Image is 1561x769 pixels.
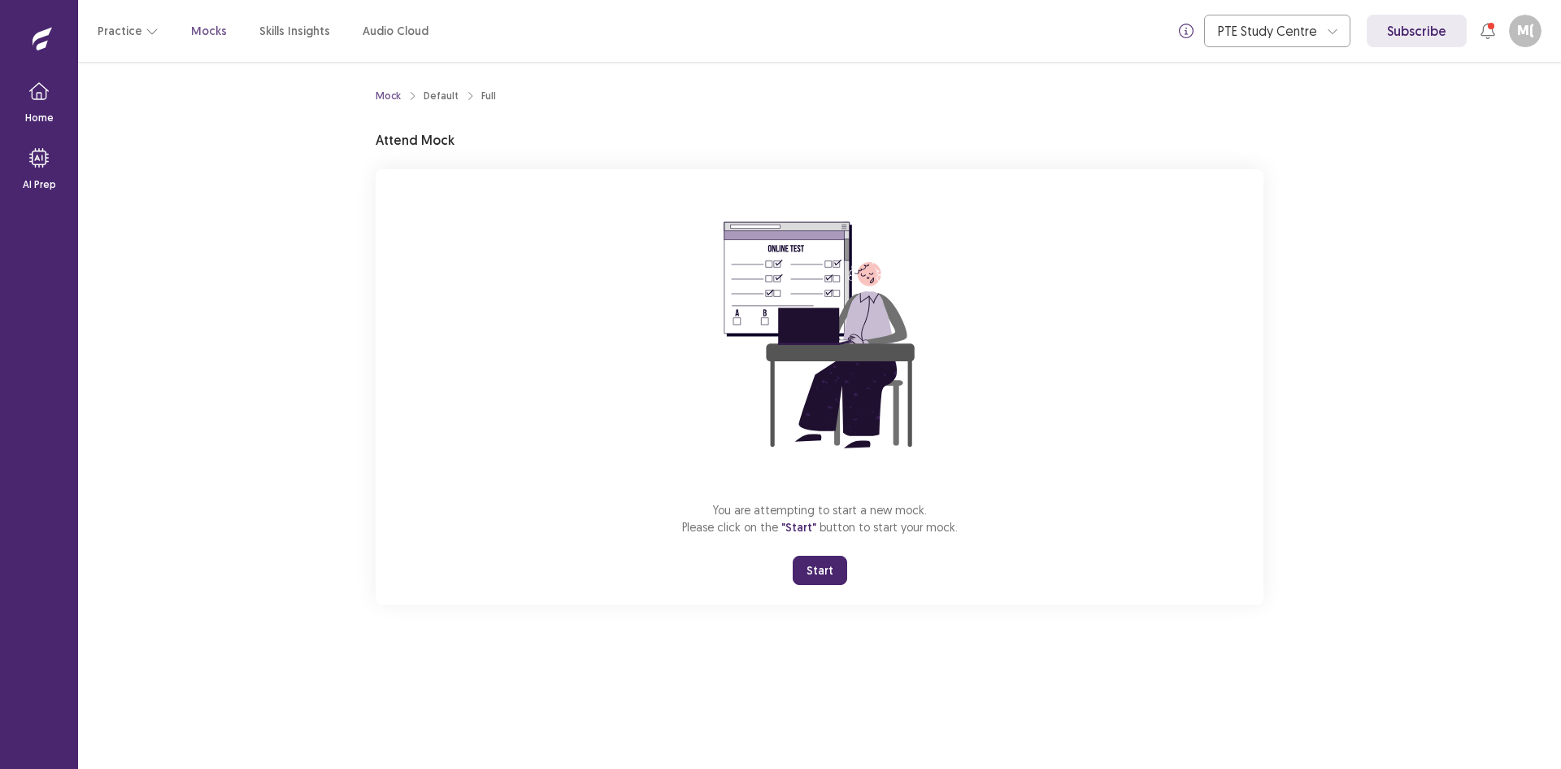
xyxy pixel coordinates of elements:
[98,16,159,46] button: Practice
[259,23,330,40] a: Skills Insights
[191,23,227,40] a: Mocks
[376,89,496,103] nav: breadcrumb
[1172,16,1201,46] button: info
[424,89,459,103] div: Default
[376,130,454,150] p: Attend Mock
[376,89,401,103] a: Mock
[363,23,428,40] a: Audio Cloud
[1509,15,1541,47] button: M(
[23,177,56,192] p: AI Prep
[682,501,958,536] p: You are attempting to start a new mock. Please click on the button to start your mock.
[481,89,496,103] div: Full
[673,189,966,482] img: attend-mock
[25,111,54,125] p: Home
[793,556,847,585] button: Start
[781,520,816,535] span: "Start"
[1367,15,1467,47] a: Subscribe
[1218,15,1319,46] div: PTE Study Centre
